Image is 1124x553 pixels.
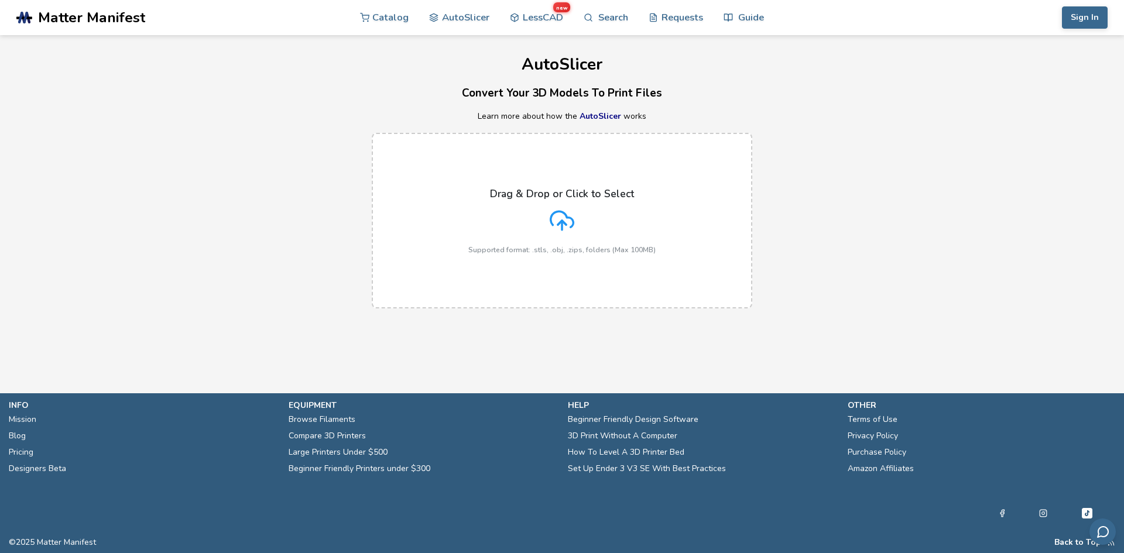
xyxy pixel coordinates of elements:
[1089,518,1116,545] button: Send feedback via email
[1054,538,1101,547] button: Back to Top
[289,399,557,411] p: equipment
[1080,506,1094,520] a: Tiktok
[1062,6,1108,29] button: Sign In
[568,411,698,428] a: Beginner Friendly Design Software
[1039,506,1047,520] a: Instagram
[9,461,66,477] a: Designers Beta
[848,444,906,461] a: Purchase Policy
[998,506,1006,520] a: Facebook
[289,444,388,461] a: Large Printers Under $500
[289,461,430,477] a: Beginner Friendly Printers under $300
[848,411,897,428] a: Terms of Use
[848,461,914,477] a: Amazon Affiliates
[568,461,726,477] a: Set Up Ender 3 V3 SE With Best Practices
[580,111,621,122] a: AutoSlicer
[568,428,677,444] a: 3D Print Without A Computer
[9,444,33,461] a: Pricing
[568,399,836,411] p: help
[289,428,366,444] a: Compare 3D Printers
[490,188,634,200] p: Drag & Drop or Click to Select
[9,428,26,444] a: Blog
[468,246,656,254] p: Supported format: .stls, .obj, .zips, folders (Max 100MB)
[9,538,96,547] span: © 2025 Matter Manifest
[568,444,684,461] a: How To Level A 3D Printer Bed
[289,411,355,428] a: Browse Filaments
[848,428,898,444] a: Privacy Policy
[38,9,145,26] span: Matter Manifest
[848,399,1116,411] p: other
[553,2,570,12] span: new
[1107,538,1115,547] a: RSS Feed
[9,399,277,411] p: info
[9,411,36,428] a: Mission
